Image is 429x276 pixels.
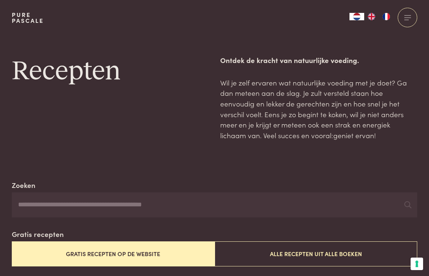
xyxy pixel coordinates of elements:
button: Gratis recepten op de website [12,241,215,266]
button: Alle recepten uit alle boeken [215,241,418,266]
aside: Language selected: Nederlands [349,13,394,20]
p: Wil je zelf ervaren wat natuurlijke voeding met je doet? Ga dan meteen aan de slag. Je zult verst... [220,77,417,141]
button: Uw voorkeuren voor toestemming voor trackingtechnologieën [411,258,423,270]
a: PurePascale [12,12,44,24]
label: Zoeken [12,180,35,191]
div: Language [349,13,364,20]
a: EN [364,13,379,20]
ul: Language list [364,13,394,20]
label: Gratis recepten [12,229,64,240]
strong: Ontdek de kracht van natuurlijke voeding. [220,55,359,65]
h1: Recepten [12,55,209,88]
a: NL [349,13,364,20]
a: FR [379,13,394,20]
